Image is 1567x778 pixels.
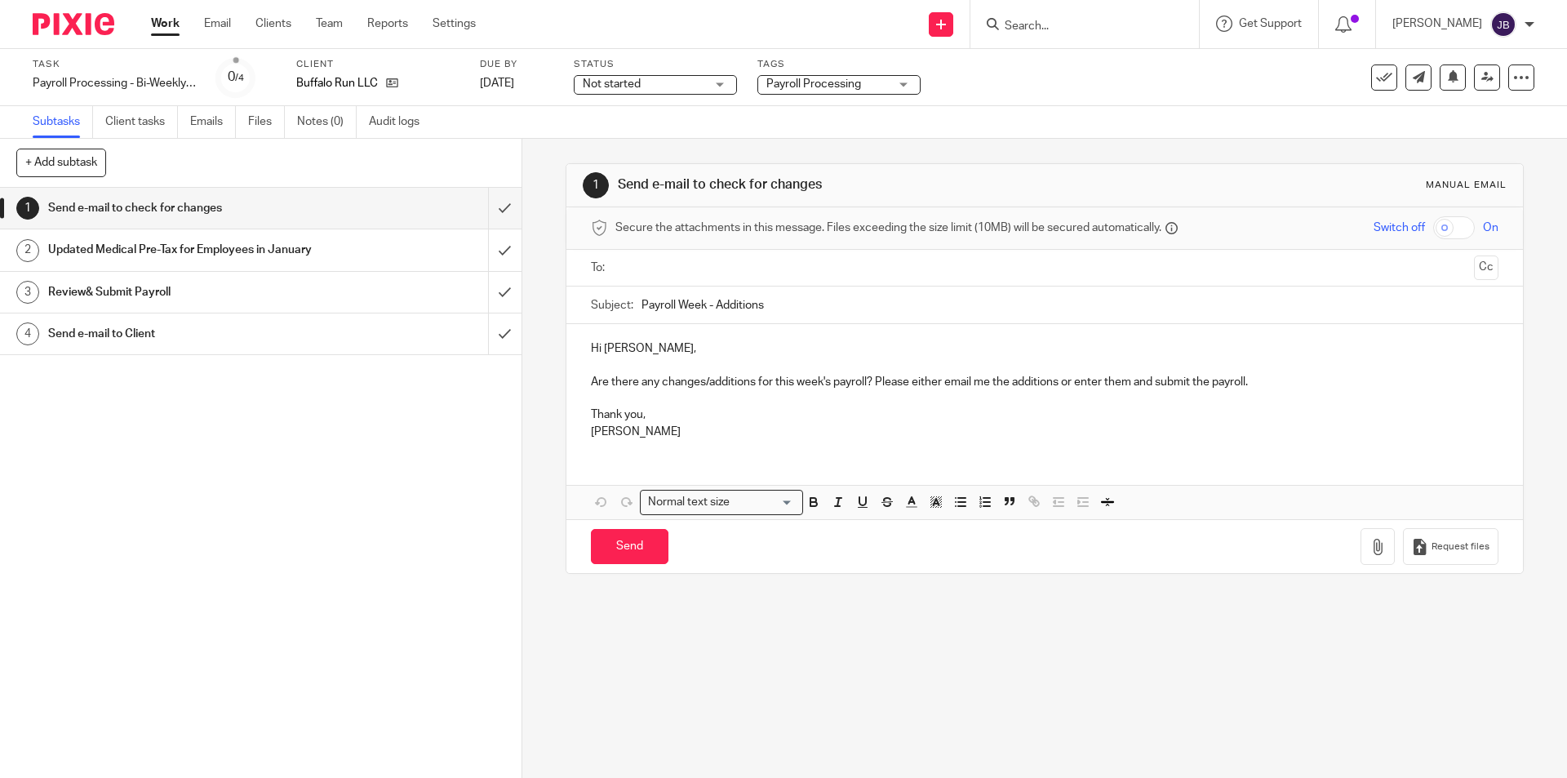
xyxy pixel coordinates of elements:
div: 1 [16,197,39,220]
label: Client [296,58,459,71]
i: Files are stored in Pixie and a secure link is sent to the message recipient. [1165,222,1178,234]
p: Thank you, [591,407,1498,423]
span: On [1483,220,1498,236]
a: Notes (0) [297,106,357,138]
label: Task [33,58,196,71]
span: Normal text size [644,494,733,511]
label: To: [591,260,609,276]
div: Manual email [1426,179,1507,192]
span: [DATE] [480,78,514,89]
h1: Send e-mail to Client [48,322,331,346]
p: Are there any changes/additions for this week's payroll? Please either email me the additions or ... [591,374,1498,390]
div: 1 [583,172,609,198]
label: Status [574,58,737,71]
a: Email [204,16,231,32]
a: Files [248,106,285,138]
button: Cc [1474,256,1498,280]
div: Search for option [640,490,803,515]
h1: Send e-mail to check for changes [48,196,331,220]
p: [PERSON_NAME] [1392,16,1482,32]
span: Payroll Processing [766,78,861,90]
input: Search for option [735,494,793,511]
a: Send new email to Buffalo Run LLC [1405,64,1432,91]
i: Open client page [386,77,398,89]
span: Switch off [1374,220,1425,236]
div: Payroll Processing - Bi-Weekly - Buffalo Run [33,75,196,91]
a: Reports [367,16,408,32]
a: Client tasks [105,106,178,138]
button: Snooze task [1440,64,1466,91]
input: Search [1003,20,1150,34]
a: Settings [433,16,476,32]
p: [PERSON_NAME] [591,424,1498,440]
label: Tags [757,58,921,71]
button: Request files [1403,528,1498,565]
h1: Send e-mail to check for changes [618,176,1080,193]
span: Get Support [1239,18,1302,29]
p: Buffalo Run LLC [296,75,378,91]
a: Team [316,16,343,32]
div: 0 [228,68,244,87]
a: Emails [190,106,236,138]
a: Clients [255,16,291,32]
h1: Updated Medical Pre-Tax for Employees in January [48,238,331,262]
img: Pixie [33,13,114,35]
div: Mark as done [488,313,522,354]
span: Not started [583,78,641,90]
div: 3 [16,281,39,304]
span: Request files [1432,540,1489,553]
div: 2 [16,239,39,262]
small: /4 [235,73,244,82]
input: Send [591,529,668,564]
a: Reassign task [1474,64,1500,91]
a: Audit logs [369,106,432,138]
div: Mark as done [488,272,522,313]
div: Mark as done [488,229,522,270]
label: Subject: [591,297,633,313]
h1: Review& Submit Payroll [48,280,331,305]
a: Subtasks [33,106,93,138]
a: Work [151,16,180,32]
img: svg%3E [1490,11,1516,38]
div: 4 [16,322,39,345]
span: Secure the attachments in this message. Files exceeding the size limit (10MB) will be secured aut... [615,220,1161,236]
label: Due by [480,58,553,71]
p: Hi [PERSON_NAME], [591,340,1498,357]
button: + Add subtask [16,149,106,176]
div: Mark as done [488,188,522,229]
